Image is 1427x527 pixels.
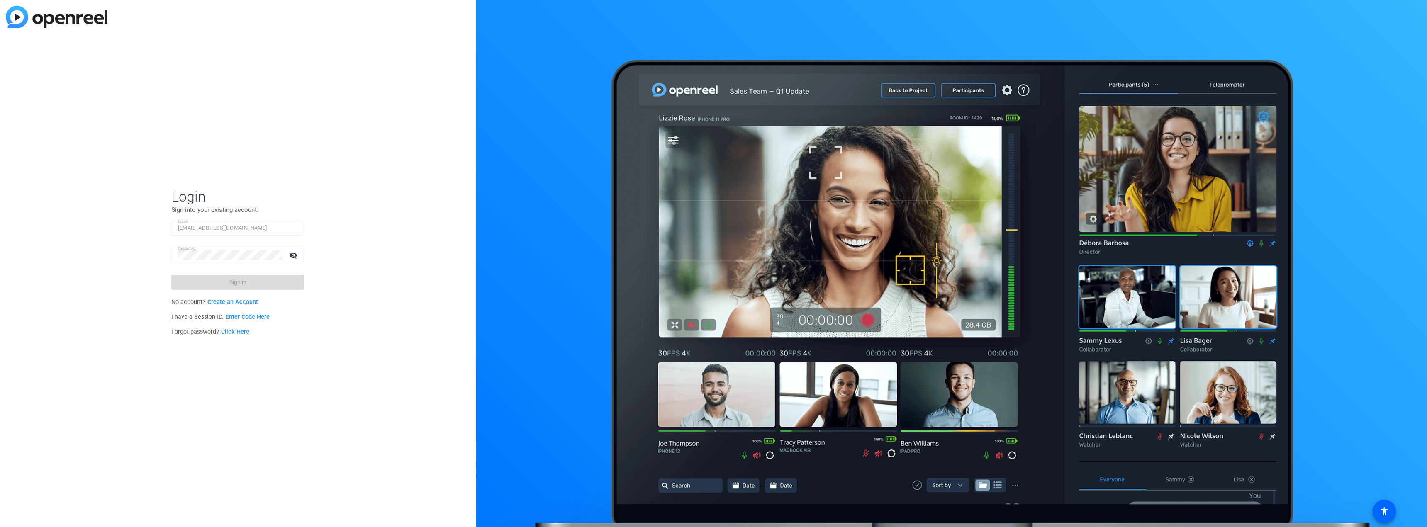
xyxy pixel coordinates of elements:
mat-label: Password [178,246,196,250]
span: Login [171,188,304,205]
input: Enter Email Address [178,223,297,233]
mat-icon: accessibility [1379,506,1389,516]
p: Sign into your existing account. [171,205,304,214]
a: Click Here [221,328,249,335]
a: Enter Code Here [226,313,270,321]
span: No account? [171,299,258,306]
a: Create an Account [207,299,258,306]
span: I have a Session ID. [171,313,270,321]
img: blue-gradient.svg [6,6,107,28]
mat-icon: visibility_off [284,249,304,261]
span: Forgot password? [171,328,249,335]
mat-label: Email [178,219,188,223]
